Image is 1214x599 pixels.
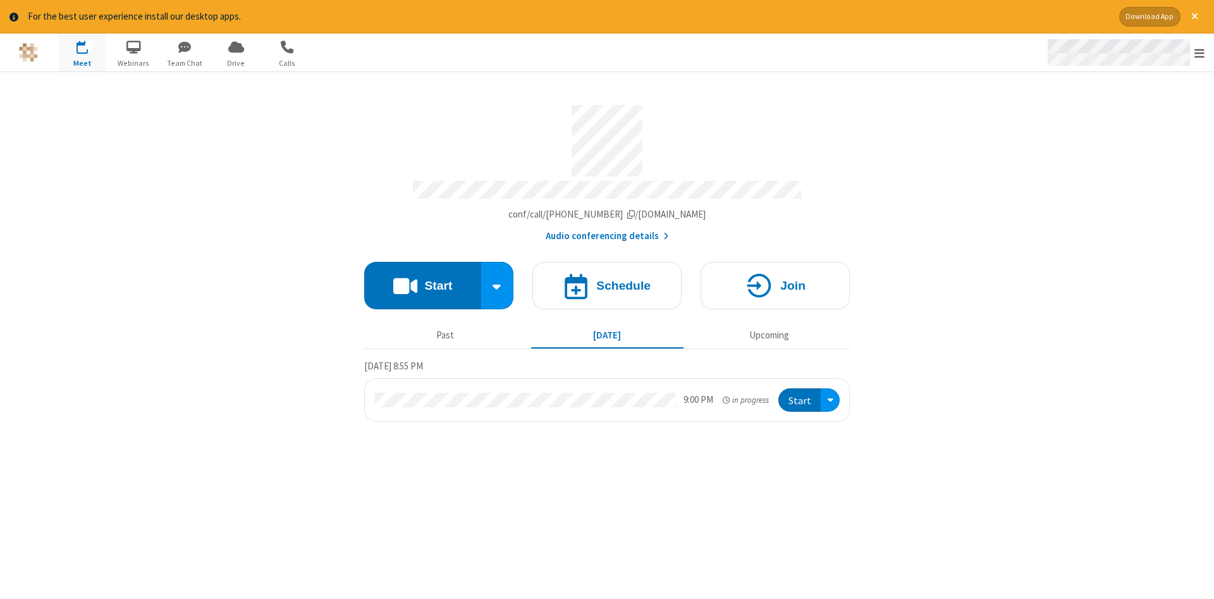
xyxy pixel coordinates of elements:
button: Start [778,388,821,412]
button: Logo [4,34,52,71]
h4: Join [780,280,806,292]
div: Open menu [821,388,840,412]
span: Calls [264,58,311,69]
span: Webinars [110,58,157,69]
button: Download App [1119,7,1180,27]
span: Team Chat [161,58,209,69]
button: Audio conferencing details [546,229,669,244]
button: Start [364,262,481,309]
span: Copy my meeting room link [508,208,706,220]
button: Past [369,324,522,348]
h4: Schedule [596,280,651,292]
span: Drive [212,58,260,69]
h4: Start [424,280,452,292]
span: [DATE] 8:55 PM [364,360,423,372]
div: Start conference options [481,262,514,309]
em: in progress [723,394,769,406]
img: QA Selenium DO NOT DELETE OR CHANGE [19,43,38,62]
div: For the best user experience install our desktop apps. [28,9,1110,24]
div: 1 [85,40,94,50]
button: Copy my meeting room linkCopy my meeting room link [508,207,706,222]
section: Account details [364,96,850,243]
button: Close alert [1185,7,1205,27]
section: Today's Meetings [364,359,850,422]
div: 9:00 PM [684,393,713,407]
span: Meet [59,58,106,69]
button: Join [701,262,850,309]
button: [DATE] [531,324,684,348]
div: Open menu [1036,34,1214,71]
button: Upcoming [693,324,845,348]
button: Schedule [532,262,682,309]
